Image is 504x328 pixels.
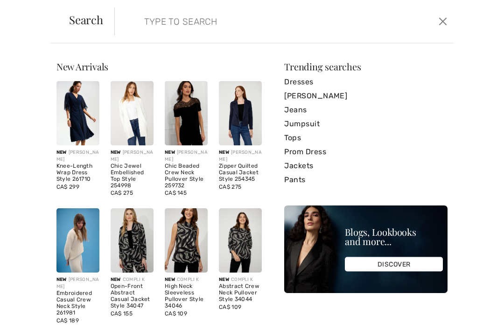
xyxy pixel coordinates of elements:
span: New [56,150,67,155]
span: New [219,150,229,155]
span: New [165,150,175,155]
img: Knee-Length Wrap Dress Style 261710. Midnight Blue [56,81,99,145]
div: [PERSON_NAME] [56,149,99,163]
div: Open-Front Abstract Casual Jacket Style 34047 [111,283,154,309]
span: CA$ 109 [219,304,241,310]
button: Close [436,14,450,29]
a: [PERSON_NAME] [284,89,448,103]
div: Abstract Crew Neck Pullover Style 34044 [219,283,262,302]
a: Jumpsuit [284,117,448,131]
span: Chat [22,7,41,15]
span: CA$ 275 [219,184,241,190]
a: Jackets [284,159,448,173]
img: Abstract Crew Neck Pullover Style 34044. As sample [219,208,262,273]
div: [PERSON_NAME] [111,149,154,163]
div: Blogs, Lookbooks and more... [345,227,443,246]
img: Chic Beaded Crew Neck Pullover Style 259732. Black [165,81,208,145]
img: Blogs, Lookbooks and more... [284,205,448,293]
img: Embroidered Casual Crew Neck Style 261981. Birch melange [56,208,99,273]
span: Search [69,14,103,25]
div: COMPLI K [219,276,262,283]
a: Pants [284,173,448,187]
div: High Neck Sleeveless Pullover Style 34046 [165,283,208,309]
img: Open-Front Abstract Casual Jacket Style 34047. As sample [111,208,154,273]
div: [PERSON_NAME] [56,276,99,290]
a: Tops [284,131,448,145]
span: CA$ 155 [111,310,133,317]
span: New [165,277,175,282]
div: Trending searches [284,62,448,71]
div: DISCOVER [345,257,443,272]
div: COMPLI K [111,276,154,283]
span: CA$ 109 [165,310,187,317]
img: High Neck Sleeveless Pullover Style 34046. As sample [165,208,208,273]
span: CA$ 299 [56,184,79,190]
div: Knee-Length Wrap Dress Style 261710 [56,163,99,182]
span: New [111,277,121,282]
input: TYPE TO SEARCH [137,7,362,35]
div: [PERSON_NAME] [219,149,262,163]
span: CA$ 145 [165,190,187,196]
span: New [56,277,67,282]
img: Zipper Quilted Casual Jacket Style 254345. Navy [219,81,262,145]
a: Jeans [284,103,448,117]
div: COMPLI K [165,276,208,283]
div: Zipper Quilted Casual Jacket Style 254345 [219,163,262,182]
div: Chic Jewel Embellished Top Style 254998 [111,163,154,189]
div: [PERSON_NAME] [165,149,208,163]
span: New [111,150,121,155]
img: Chic Jewel Embellished Top Style 254998. Winter White [111,81,154,145]
a: Dresses [284,75,448,89]
span: CA$ 189 [56,317,79,324]
div: Embroidered Casual Crew Neck Style 261981 [56,290,99,316]
a: Prom Dress [284,145,448,159]
span: CA$ 275 [111,190,133,196]
span: New [219,277,229,282]
div: Chic Beaded Crew Neck Pullover Style 259732 [165,163,208,189]
span: New Arrivals [56,60,108,73]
